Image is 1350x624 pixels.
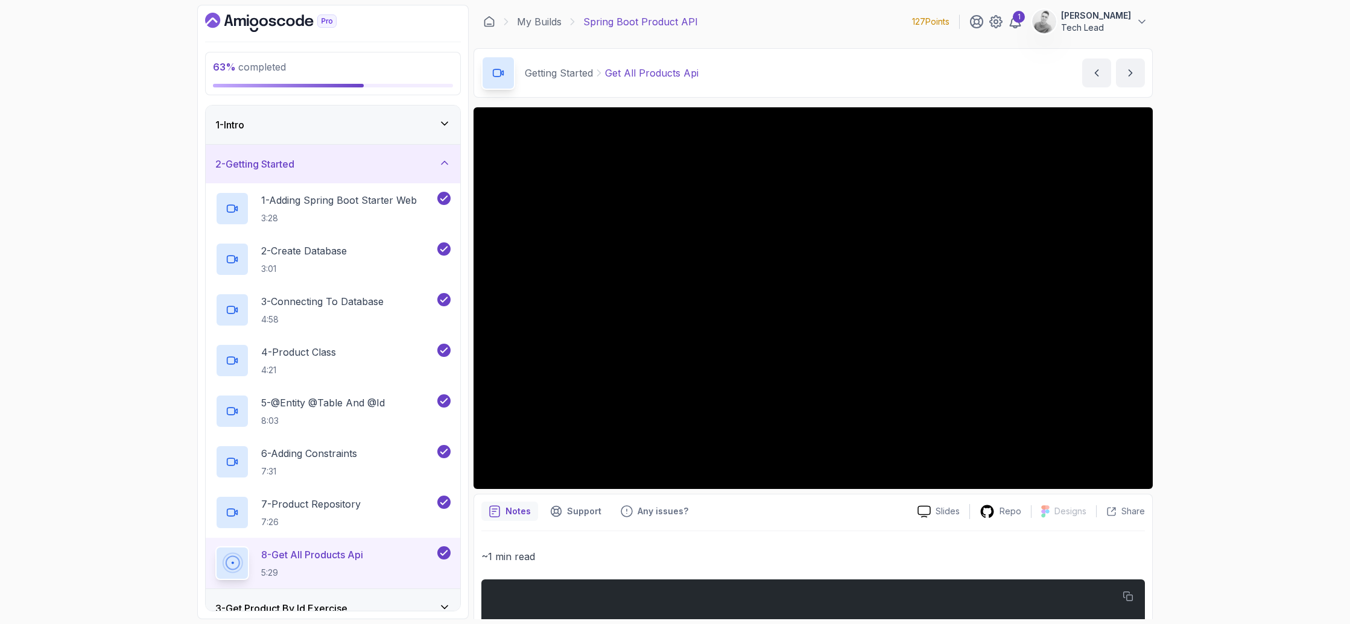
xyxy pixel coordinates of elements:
p: 1 - Adding Spring Boot Starter Web [261,193,417,207]
p: 4 - Product Class [261,345,336,359]
p: Tech Lead [1061,22,1131,34]
iframe: 8 - Get All Products API [474,107,1153,489]
button: Feedback button [613,502,696,521]
button: next content [1116,58,1145,87]
button: Support button [543,502,609,521]
p: 5:29 [261,567,363,579]
button: 8-Get All Products Api5:29 [215,546,451,580]
h3: 2 - Getting Started [215,157,294,171]
img: user profile image [1033,10,1056,33]
a: My Builds [517,14,562,29]
p: Slides [936,505,960,517]
p: 7:26 [261,516,361,528]
p: 3:01 [261,263,347,275]
p: Notes [505,505,531,517]
span: 63 % [213,61,236,73]
p: 2 - Create Database [261,244,347,258]
a: Dashboard [483,16,495,28]
button: 4-Product Class4:21 [215,344,451,377]
button: notes button [481,502,538,521]
button: 3-Connecting To Database4:58 [215,293,451,327]
span: completed [213,61,286,73]
p: Spring Boot Product API [583,14,698,29]
button: 1-Intro [206,106,460,144]
p: 4:58 [261,314,384,326]
p: Get All Products Api [605,66,699,80]
button: 1-Adding Spring Boot Starter Web3:28 [215,192,451,225]
p: 6 - Adding Constraints [261,446,357,461]
button: 7-Product Repository7:26 [215,496,451,529]
h3: 1 - Intro [215,118,244,132]
a: 1 [1008,14,1022,29]
button: previous content [1082,58,1111,87]
button: Share [1096,505,1145,517]
p: Designs [1054,505,1086,517]
button: 6-Adding Constraints7:31 [215,445,451,479]
p: 5 - @Entity @Table And @Id [261,396,385,410]
p: 8 - Get All Products Api [261,547,363,562]
button: user profile image[PERSON_NAME]Tech Lead [1032,10,1148,34]
p: Support [567,505,601,517]
p: Repo [1000,505,1021,517]
p: [PERSON_NAME] [1061,10,1131,22]
p: ~1 min read [481,548,1145,565]
a: Repo [970,504,1031,519]
p: Getting Started [525,66,593,80]
button: 5-@Entity @Table And @Id8:03 [215,394,451,428]
p: 4:21 [261,364,336,376]
p: 127 Points [912,16,949,28]
div: 1 [1013,11,1025,23]
button: 2-Create Database3:01 [215,242,451,276]
p: 8:03 [261,415,385,427]
p: 3 - Connecting To Database [261,294,384,309]
a: Dashboard [205,13,364,32]
a: Slides [908,505,969,518]
h3: 3 - Get Product By Id Exercise [215,601,347,616]
p: Share [1121,505,1145,517]
p: 7:31 [261,465,357,477]
p: Any issues? [638,505,688,517]
p: 7 - Product Repository [261,497,361,511]
p: 3:28 [261,212,417,224]
button: 2-Getting Started [206,145,460,183]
